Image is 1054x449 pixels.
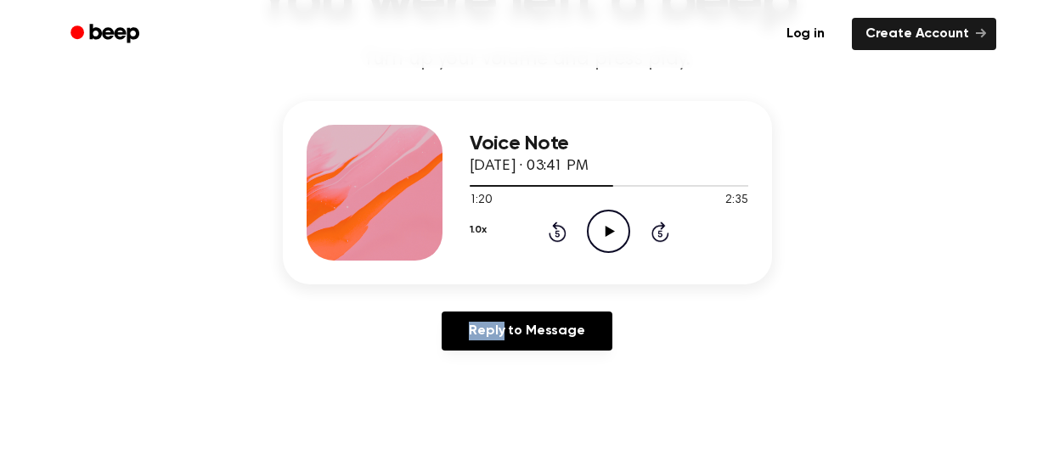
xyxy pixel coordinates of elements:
h3: Voice Note [470,132,748,155]
span: [DATE] · 03:41 PM [470,159,589,174]
a: Beep [59,18,155,51]
button: 1.0x [470,216,487,244]
a: Log in [769,14,842,53]
span: 1:20 [470,192,492,210]
a: Create Account [852,18,996,50]
span: 2:35 [725,192,747,210]
a: Reply to Message [442,311,612,351]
